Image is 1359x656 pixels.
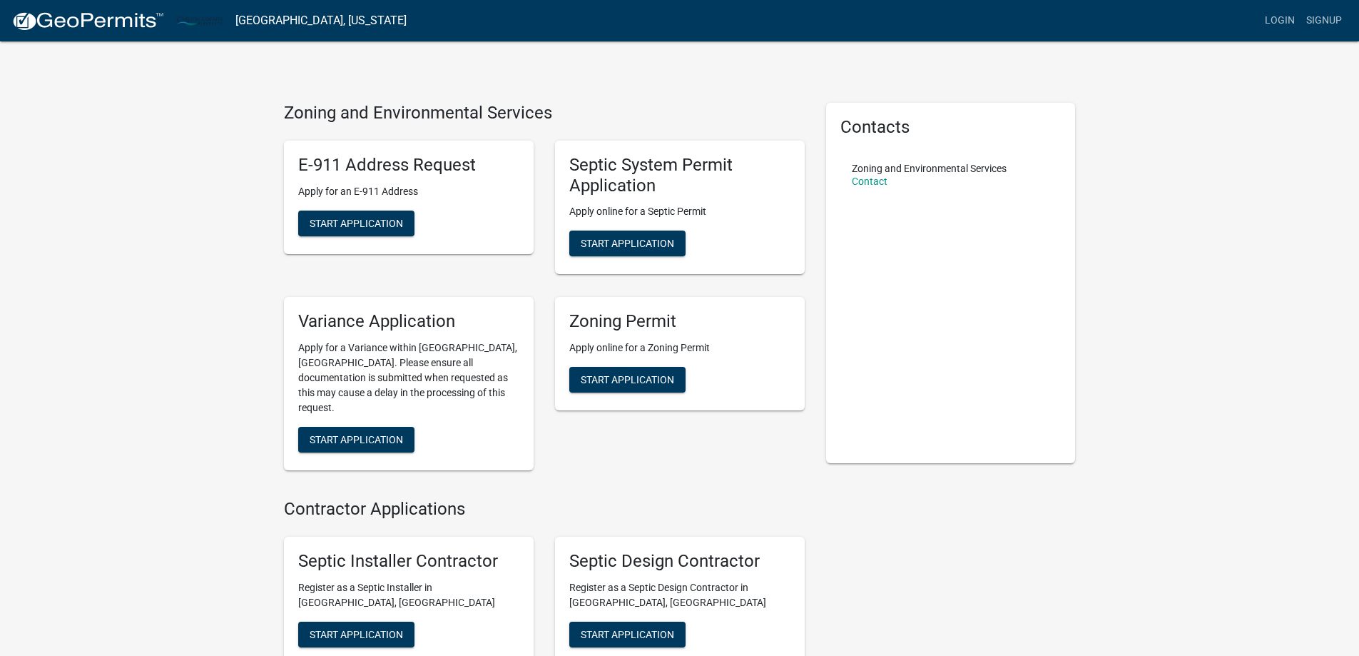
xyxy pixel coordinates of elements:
[298,184,519,199] p: Apply for an E-911 Address
[581,374,674,385] span: Start Application
[852,176,887,187] a: Contact
[298,211,414,236] button: Start Application
[298,580,519,610] p: Register as a Septic Installer in [GEOGRAPHIC_DATA], [GEOGRAPHIC_DATA]
[298,622,414,647] button: Start Application
[298,340,519,415] p: Apply for a Variance within [GEOGRAPHIC_DATA], [GEOGRAPHIC_DATA]. Please ensure all documentation...
[284,103,805,123] h4: Zoning and Environmental Services
[581,628,674,640] span: Start Application
[569,551,790,572] h5: Septic Design Contractor
[298,311,519,332] h5: Variance Application
[298,155,519,176] h5: E-911 Address Request
[569,622,686,647] button: Start Application
[235,9,407,33] a: [GEOGRAPHIC_DATA], [US_STATE]
[852,163,1007,173] p: Zoning and Environmental Services
[569,367,686,393] button: Start Application
[284,499,805,520] h4: Contractor Applications
[840,117,1062,138] h5: Contacts
[175,11,224,30] img: Carlton County, Minnesota
[569,311,790,332] h5: Zoning Permit
[581,238,674,249] span: Start Application
[310,628,403,640] span: Start Application
[310,434,403,445] span: Start Application
[569,580,790,610] p: Register as a Septic Design Contractor in [GEOGRAPHIC_DATA], [GEOGRAPHIC_DATA]
[569,340,790,355] p: Apply online for a Zoning Permit
[298,427,414,453] button: Start Application
[569,231,686,256] button: Start Application
[1259,7,1301,34] a: Login
[298,551,519,572] h5: Septic Installer Contractor
[1301,7,1348,34] a: Signup
[569,155,790,196] h5: Septic System Permit Application
[310,217,403,228] span: Start Application
[569,204,790,219] p: Apply online for a Septic Permit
